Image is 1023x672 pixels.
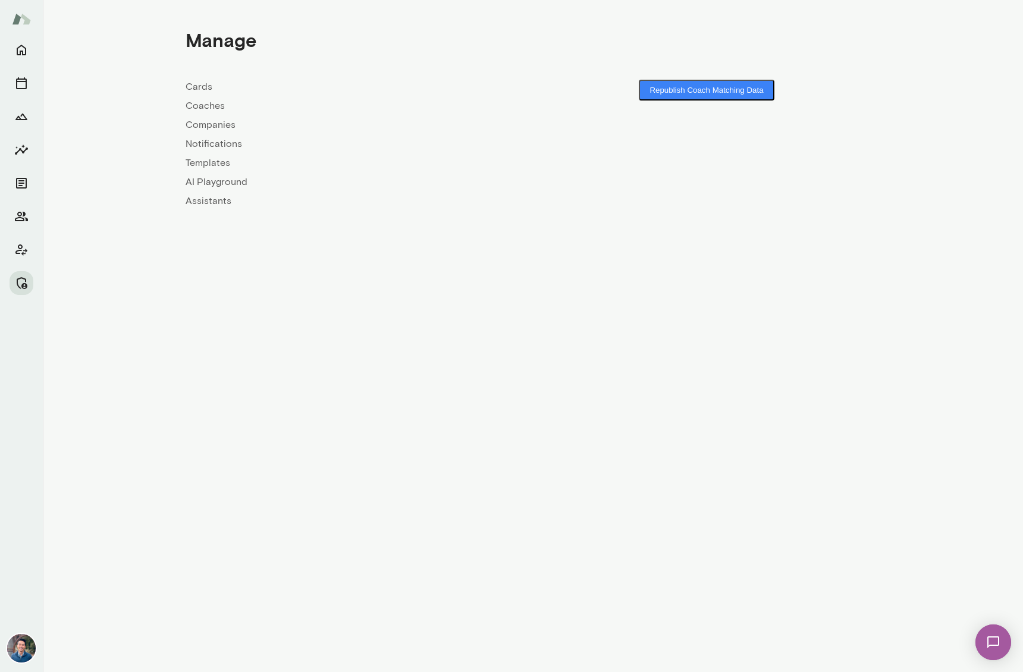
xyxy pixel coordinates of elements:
img: Alex Yu [7,634,36,662]
button: Growth Plan [10,105,33,128]
button: Client app [10,238,33,262]
button: Documents [10,171,33,195]
a: Cards [186,80,533,94]
a: Notifications [186,137,533,151]
a: Assistants [186,194,533,208]
a: Companies [186,118,533,132]
a: Templates [186,156,533,170]
button: Insights [10,138,33,162]
button: Manage [10,271,33,295]
a: AI Playground [186,175,533,189]
button: Members [10,205,33,228]
button: Sessions [10,71,33,95]
a: Coaches [186,99,533,113]
img: Mento [12,8,31,30]
h4: Manage [186,29,256,51]
button: Republish Coach Matching Data [639,80,774,101]
button: Home [10,38,33,62]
